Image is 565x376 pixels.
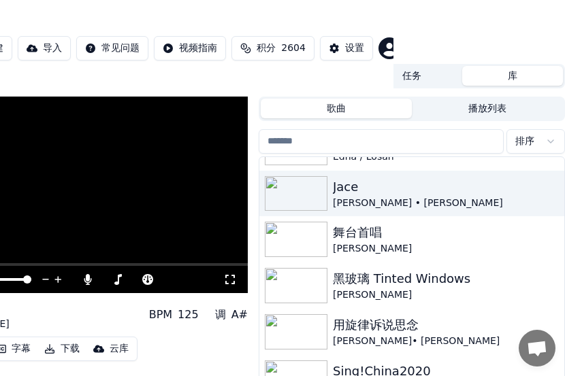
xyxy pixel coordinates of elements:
[149,307,172,323] div: BPM
[462,66,563,86] button: 库
[333,315,559,335] div: 用旋律诉说思念
[345,41,364,55] div: 设置
[412,99,563,118] button: 播放列表
[257,41,276,55] span: 积分
[333,242,559,256] div: [PERSON_NAME]
[76,36,148,61] button: 常见问题
[333,335,559,348] div: [PERSON_NAME]• [PERSON_NAME]
[39,339,85,358] button: 下载
[333,177,559,196] div: Jace
[215,307,226,323] div: 调
[519,330,555,366] div: 打開聊天
[261,99,412,118] button: 歌曲
[178,307,199,323] div: 125
[333,150,559,164] div: Edna / Losan
[333,223,559,242] div: 舞台首唱
[154,36,226,61] button: 视频指南
[361,66,462,86] button: 任务
[515,135,534,148] span: 排序
[281,41,306,55] span: 2604
[110,342,129,356] div: 云库
[333,288,559,302] div: [PERSON_NAME]
[231,307,248,323] div: A#
[18,36,71,61] button: 导入
[333,269,559,288] div: 黑玻璃 Tinted Windows
[333,196,559,210] div: [PERSON_NAME] • [PERSON_NAME]
[320,36,373,61] button: 设置
[231,36,314,61] button: 积分2604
